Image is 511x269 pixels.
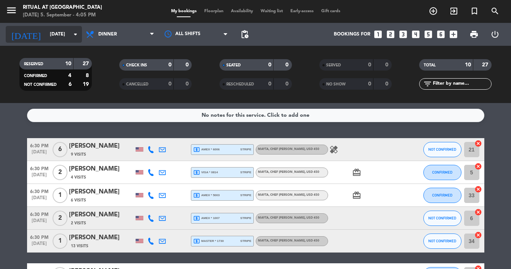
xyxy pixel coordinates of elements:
[53,234,67,249] span: 1
[71,220,86,226] span: 2 Visits
[98,32,117,37] span: Dinner
[305,171,319,174] span: , USD 450
[168,62,171,68] strong: 0
[465,62,471,68] strong: 10
[193,215,200,222] i: local_atm
[385,81,390,87] strong: 0
[27,172,51,181] span: [DATE]
[24,83,57,87] span: NOT CONFIRMED
[27,141,51,150] span: 6:30 PM
[258,171,319,174] span: Mayta, Chef [PERSON_NAME]
[258,216,319,219] span: Mayta, Chef [PERSON_NAME]
[83,61,90,66] strong: 27
[24,74,47,78] span: CONFIRMED
[428,216,456,220] span: NOT CONFIRMED
[69,210,134,220] div: [PERSON_NAME]
[226,82,254,86] span: RESCHEDULED
[6,26,46,43] i: [DATE]
[428,147,456,151] span: NOT CONFIRMED
[27,209,51,218] span: 6:30 PM
[258,148,319,151] span: Mayta, Chef [PERSON_NAME]
[368,62,371,68] strong: 0
[71,30,80,39] i: arrow_drop_down
[193,169,200,176] i: local_atm
[424,63,436,67] span: TOTAL
[167,9,200,13] span: My bookings
[53,211,67,226] span: 2
[193,192,220,199] span: amex * 5003
[329,145,338,154] i: healing
[373,29,383,39] i: looks_one
[240,216,251,221] span: stripe
[193,146,200,153] i: local_atm
[168,81,171,87] strong: 0
[202,111,309,120] div: No notes for this service. Click to add one
[423,142,461,157] button: NOT CONFIRMED
[258,239,319,242] span: Mayta, Chef [PERSON_NAME]
[71,197,86,203] span: 6 Visits
[83,82,90,87] strong: 19
[482,62,490,68] strong: 27
[69,164,134,174] div: [PERSON_NAME]
[285,81,290,87] strong: 0
[474,208,482,216] i: cancel
[352,191,361,200] i: card_giftcard
[423,79,432,89] i: filter_list
[305,216,319,219] span: , USD 450
[68,73,71,78] strong: 4
[287,9,317,13] span: Early-access
[53,142,67,157] span: 6
[240,147,251,152] span: stripe
[71,243,88,249] span: 13 Visits
[326,63,341,67] span: SERVED
[470,6,479,16] i: turned_in_not
[352,168,361,177] i: card_giftcard
[317,9,344,13] span: Gift cards
[193,238,200,245] i: local_atm
[193,215,220,222] span: amex * 1007
[285,62,290,68] strong: 0
[423,29,433,39] i: looks_5
[53,165,67,180] span: 2
[432,170,452,174] span: CONFIRMED
[423,211,461,226] button: NOT CONFIRMED
[65,61,71,66] strong: 10
[368,81,371,87] strong: 0
[334,32,370,37] span: Bookings for
[423,188,461,203] button: CONFIRMED
[305,148,319,151] span: , USD 450
[428,239,456,243] span: NOT CONFIRMED
[411,29,421,39] i: looks_4
[268,62,271,68] strong: 0
[385,62,390,68] strong: 0
[469,30,479,39] span: print
[474,140,482,147] i: cancel
[257,9,287,13] span: Waiting list
[69,141,134,151] div: [PERSON_NAME]
[474,231,482,239] i: cancel
[27,218,51,227] span: [DATE]
[86,73,90,78] strong: 8
[193,146,220,153] span: amex * 6006
[23,4,102,11] div: Ritual at [GEOGRAPHIC_DATA]
[69,187,134,197] div: [PERSON_NAME]
[6,5,17,19] button: menu
[432,193,452,197] span: CONFIRMED
[474,163,482,170] i: cancel
[490,6,500,16] i: search
[226,63,241,67] span: SEATED
[386,29,396,39] i: looks_two
[27,241,51,250] span: [DATE]
[429,6,438,16] i: add_circle_outline
[53,188,67,203] span: 1
[240,170,251,175] span: stripe
[71,151,86,158] span: 9 Visits
[27,164,51,172] span: 6:30 PM
[24,62,43,66] span: RESERVED
[69,82,72,87] strong: 6
[6,5,17,16] i: menu
[126,63,147,67] span: CHECK INS
[23,11,102,19] div: [DATE] 5. September - 4:05 PM
[186,62,190,68] strong: 0
[484,23,505,46] div: LOG OUT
